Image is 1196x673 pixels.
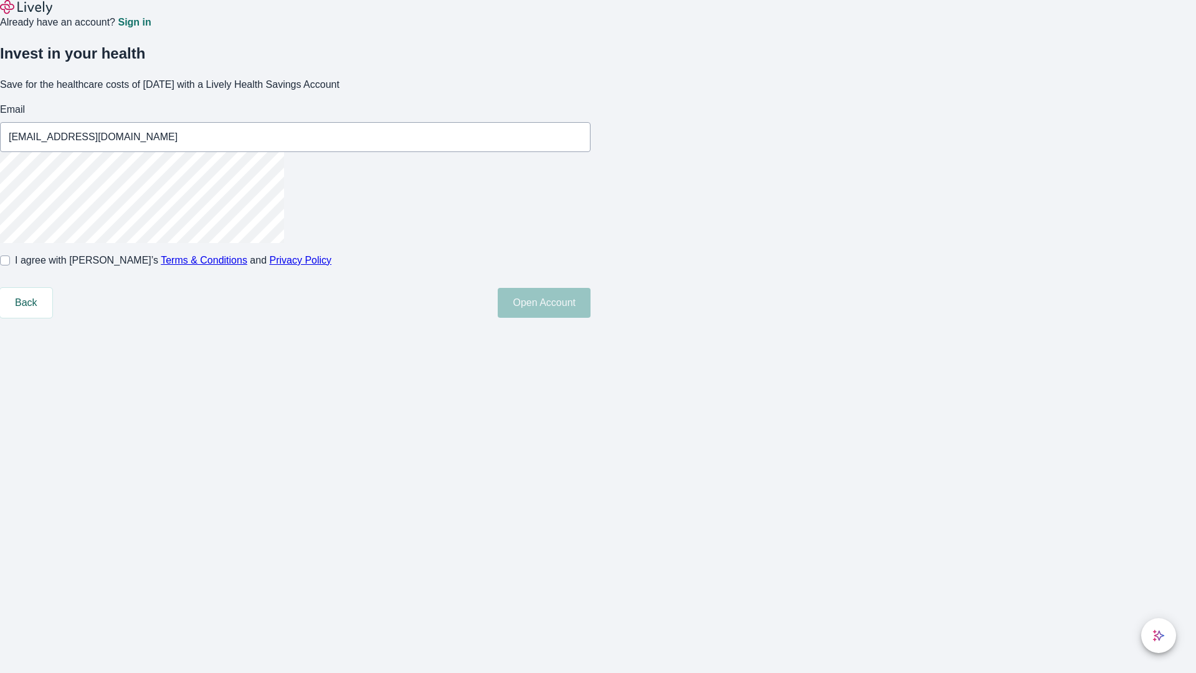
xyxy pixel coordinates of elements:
[270,255,332,265] a: Privacy Policy
[1152,629,1165,642] svg: Lively AI Assistant
[118,17,151,27] a: Sign in
[161,255,247,265] a: Terms & Conditions
[1141,618,1176,653] button: chat
[15,253,331,268] span: I agree with [PERSON_NAME]’s and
